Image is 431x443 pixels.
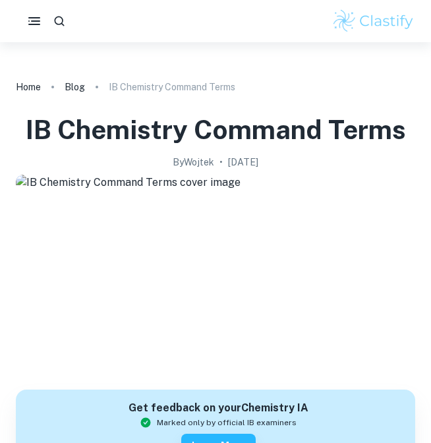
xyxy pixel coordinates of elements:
[331,8,415,34] img: Clastify logo
[219,155,223,169] p: •
[228,155,258,169] h2: [DATE]
[65,78,85,96] a: Blog
[16,175,415,374] img: IB Chemistry Command Terms cover image
[157,417,297,428] span: Marked only by official IB examiners
[109,80,235,94] p: IB Chemistry Command Terms
[173,155,214,169] h2: By Wojtek
[26,112,406,147] h1: IB Chemistry Command Terms
[129,400,308,417] h6: Get feedback on your Chemistry IA
[16,78,41,96] a: Home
